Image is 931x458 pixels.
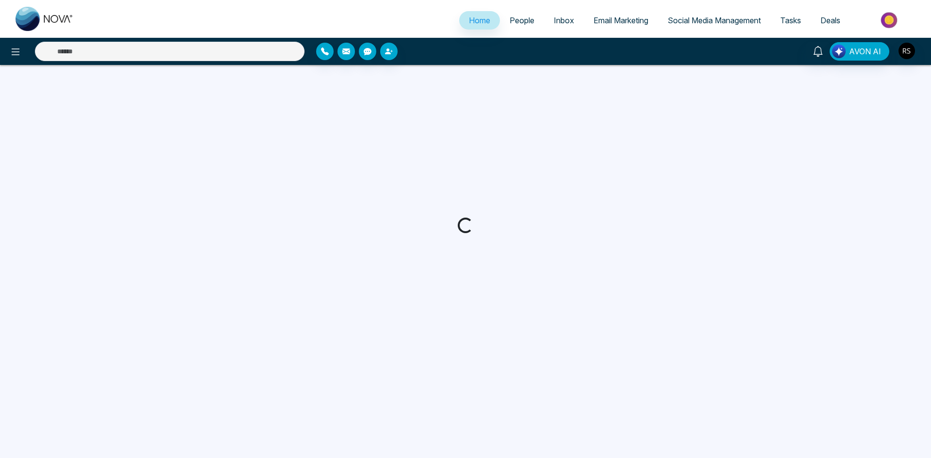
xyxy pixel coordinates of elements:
img: Market-place.gif [855,9,925,31]
span: People [510,16,534,25]
span: Social Media Management [668,16,761,25]
img: User Avatar [899,43,915,59]
a: Inbox [544,11,584,30]
img: Lead Flow [832,45,846,58]
span: Email Marketing [594,16,648,25]
span: Deals [820,16,840,25]
span: Tasks [780,16,801,25]
a: Deals [811,11,850,30]
a: Home [459,11,500,30]
span: Home [469,16,490,25]
span: AVON AI [849,46,881,57]
button: AVON AI [830,42,889,61]
a: Email Marketing [584,11,658,30]
img: Nova CRM Logo [16,7,74,31]
a: People [500,11,544,30]
a: Social Media Management [658,11,770,30]
span: Inbox [554,16,574,25]
a: Tasks [770,11,811,30]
